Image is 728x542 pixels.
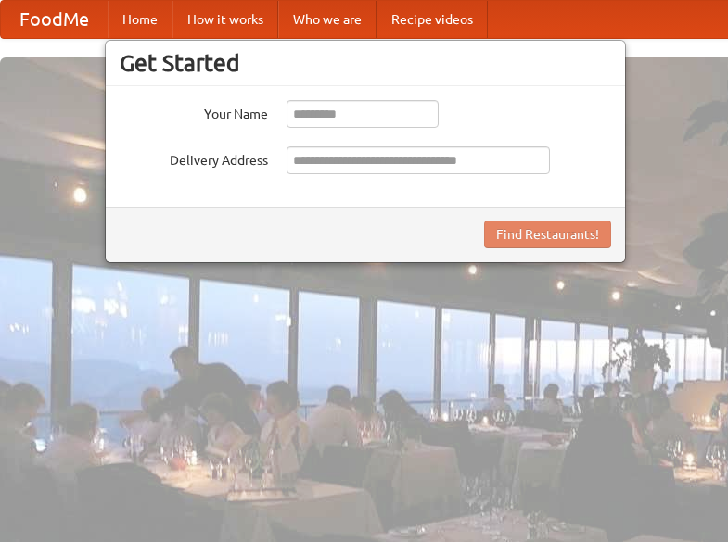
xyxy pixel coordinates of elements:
[120,146,268,170] label: Delivery Address
[1,1,108,38] a: FoodMe
[377,1,488,38] a: Recipe videos
[120,49,611,77] h3: Get Started
[120,100,268,123] label: Your Name
[278,1,377,38] a: Who we are
[172,1,278,38] a: How it works
[484,221,611,248] button: Find Restaurants!
[108,1,172,38] a: Home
